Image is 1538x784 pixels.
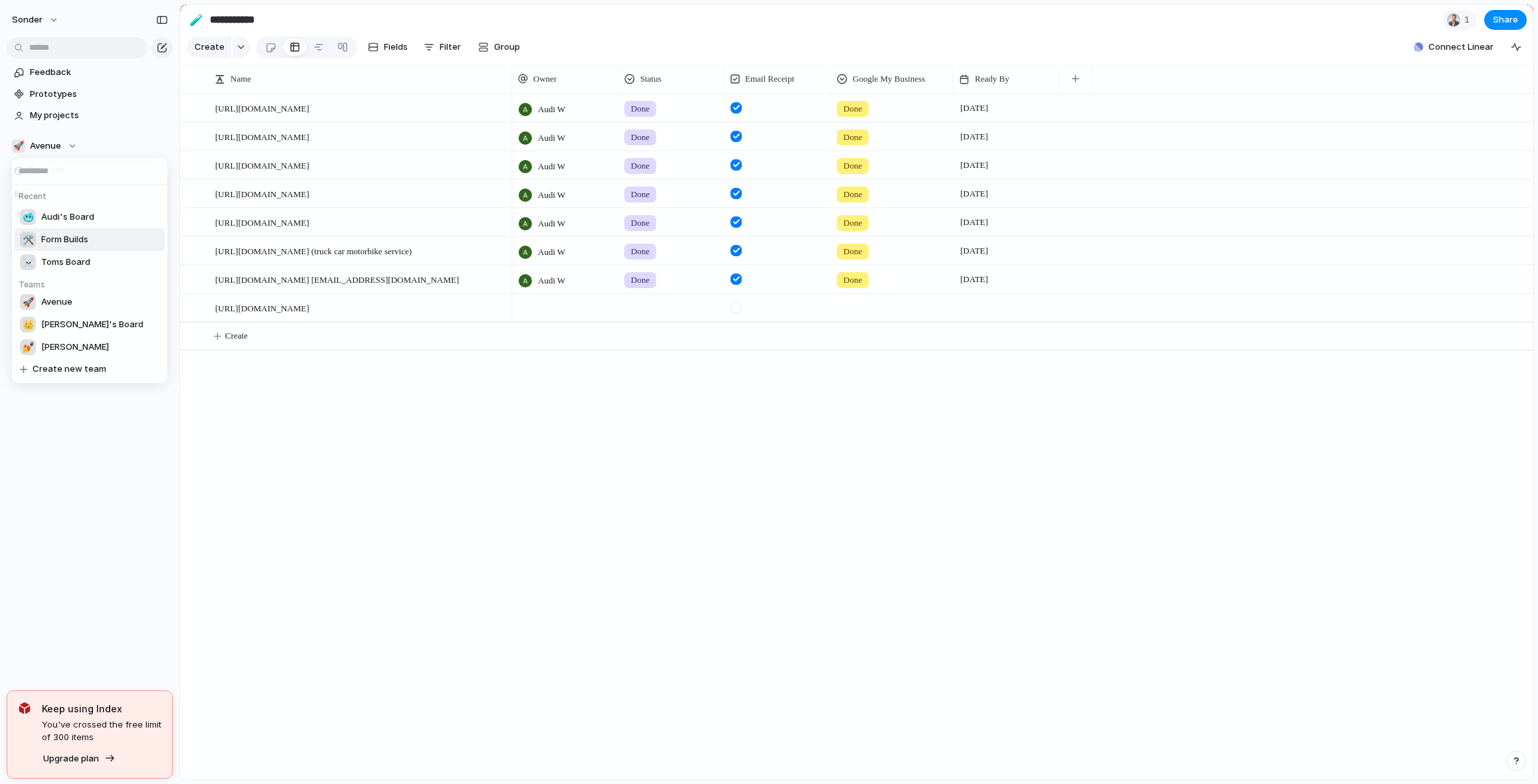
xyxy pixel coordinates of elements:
[41,256,90,269] span: Toms Board
[20,294,36,310] div: 🚀
[20,232,36,248] div: 🛠️
[20,254,36,270] div: ☠️
[15,185,169,202] h5: Recent
[33,362,106,376] span: Create new team
[20,317,36,333] div: 👑
[41,341,109,354] span: [PERSON_NAME]
[41,210,94,224] span: Audi's Board
[41,295,72,309] span: Avenue
[41,233,88,246] span: Form Builds
[20,339,36,355] div: 💅
[15,274,169,291] h5: Teams
[41,318,143,331] span: [PERSON_NAME]'s Board
[20,209,36,225] div: 🥶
